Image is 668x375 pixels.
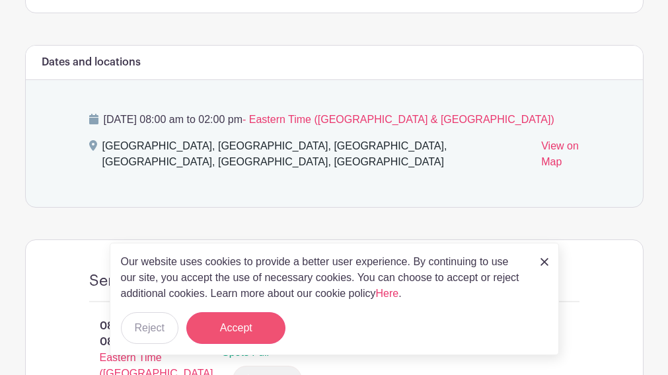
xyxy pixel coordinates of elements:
[89,272,293,290] h4: Senior Portrait Appointment
[541,138,579,175] a: View on Map
[89,112,579,128] p: [DATE] 08:00 am to 02:00 pm
[186,312,285,344] button: Accept
[121,254,527,302] p: Our website uses cookies to provide a better user experience. By continuing to use our site, you ...
[242,114,554,125] span: - Eastern Time ([GEOGRAPHIC_DATA] & [GEOGRAPHIC_DATA])
[121,312,178,344] button: Reject
[376,288,399,299] a: Here
[540,258,548,266] img: close_button-5f87c8562297e5c2d7936805f587ecaba9071eb48480494691a3f1689db116b3.svg
[42,56,141,69] h6: Dates and locations
[102,138,531,175] div: [GEOGRAPHIC_DATA], [GEOGRAPHIC_DATA], [GEOGRAPHIC_DATA], [GEOGRAPHIC_DATA], [GEOGRAPHIC_DATA], [G...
